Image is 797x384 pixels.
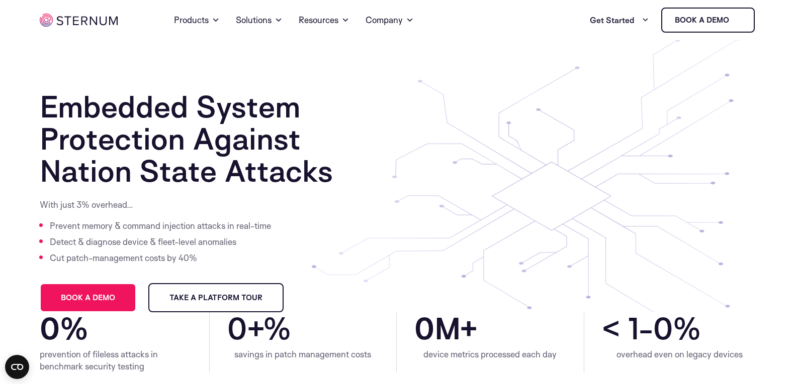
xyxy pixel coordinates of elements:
a: Company [366,2,414,38]
span: % [673,312,757,344]
div: savings in patch management costs [227,348,379,360]
img: sternum iot [733,16,741,24]
span: 0 [40,312,60,344]
button: Open CMP widget [5,355,29,379]
span: Book a demo [61,294,115,301]
li: Detect & diagnose device & fleet-level anomalies [50,234,274,250]
img: sternum iot [40,14,118,27]
span: 0 [653,312,673,344]
h1: Embedded System Protection Against Nation State Attacks [40,90,379,187]
div: prevention of fileless attacks in benchmark security testing [40,348,191,372]
span: +% [247,312,379,344]
span: < 1- [602,312,653,344]
div: device metrics processed each day [414,348,566,360]
div: overhead even on legacy devices [602,348,757,360]
a: Book a demo [40,283,136,312]
a: Take a Platform Tour [148,283,284,312]
li: Prevent memory & command injection attacks in real-time [50,218,274,234]
a: Resources [299,2,349,38]
li: Cut patch-management costs by 40% [50,250,274,266]
span: 0 [227,312,247,344]
a: Products [174,2,220,38]
span: % [60,312,191,344]
span: 0 [414,312,434,344]
a: Solutions [236,2,283,38]
span: Take a Platform Tour [169,294,262,301]
a: Book a demo [661,8,755,33]
p: With just 3% overhead… [40,199,274,211]
span: M+ [434,312,566,344]
a: Get Started [590,10,649,30]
